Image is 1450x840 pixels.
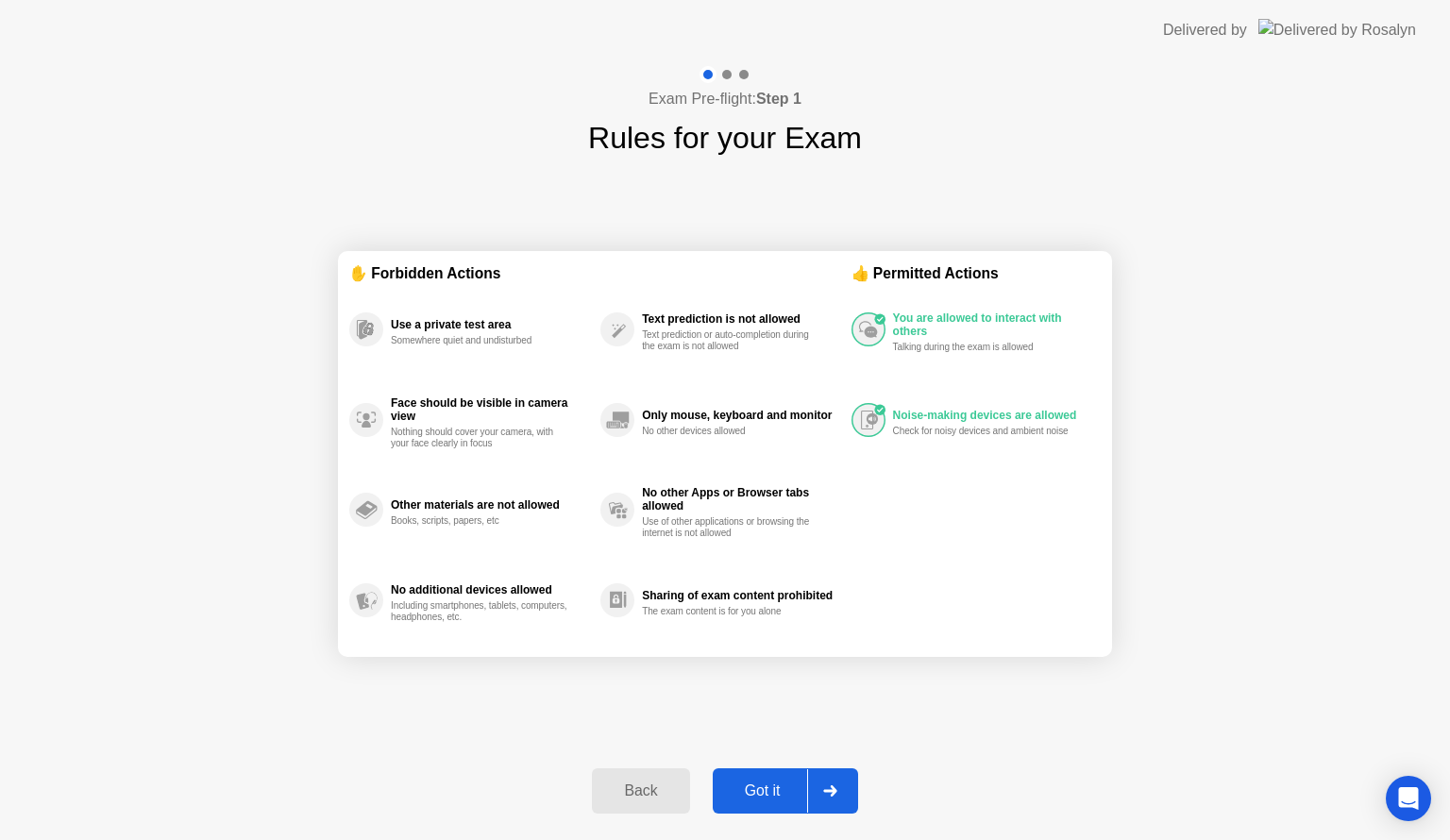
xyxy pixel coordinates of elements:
button: Got it [713,768,858,814]
div: Nothing should cover your camera, with your face clearly in focus [391,427,569,449]
div: No other Apps or Browser tabs allowed [642,486,841,512]
div: Sharing of exam content prohibited [642,589,841,602]
div: Delivered by [1163,19,1247,42]
div: Only mouse, keyboard and monitor [642,409,841,422]
div: Including smartphones, tablets, computers, headphones, etc. [391,600,569,623]
div: Got it [718,782,807,799]
img: Delivered by Rosalyn [1258,19,1416,41]
div: No additional devices allowed [391,583,591,596]
div: Noise-making devices are allowed [893,409,1091,422]
h4: Exam Pre-flight: [649,88,801,110]
div: Use of other applications or browsing the internet is not allowed [642,516,820,539]
div: You are allowed to interact with others [893,311,1091,338]
b: Step 1 [756,91,801,107]
div: The exam content is for you alone [642,606,820,617]
div: Text prediction or auto-completion during the exam is not allowed [642,329,820,352]
button: Back [592,768,689,814]
div: Use a private test area [391,318,591,331]
div: Somewhere quiet and undisturbed [391,335,569,346]
h1: Rules for your Exam [588,115,862,160]
div: Back [598,782,683,799]
div: No other devices allowed [642,426,820,437]
div: ✋ Forbidden Actions [349,262,851,284]
div: Other materials are not allowed [391,498,591,512]
div: Check for noisy devices and ambient noise [893,426,1071,437]
div: 👍 Permitted Actions [851,262,1101,284]
div: Talking during the exam is allowed [893,342,1071,353]
div: Books, scripts, papers, etc [391,515,569,527]
div: Text prediction is not allowed [642,312,841,326]
div: Open Intercom Messenger [1386,776,1431,821]
div: Face should be visible in camera view [391,396,591,423]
